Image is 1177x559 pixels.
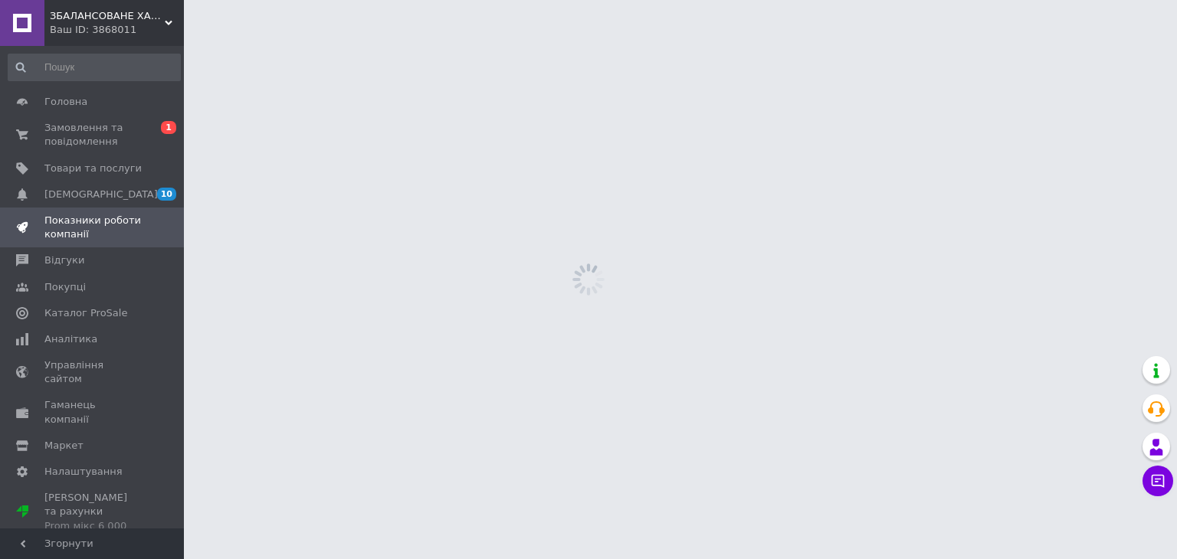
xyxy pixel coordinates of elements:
div: Prom мікс 6 000 [44,519,142,533]
input: Пошук [8,54,181,81]
span: Замовлення та повідомлення [44,121,142,149]
span: Головна [44,95,87,109]
span: Маркет [44,439,84,453]
div: Ваш ID: 3868011 [50,23,184,37]
span: [DEMOGRAPHIC_DATA] [44,188,158,201]
button: Чат з покупцем [1143,466,1173,496]
span: Товари та послуги [44,162,142,175]
span: Каталог ProSale [44,306,127,320]
span: Налаштування [44,465,123,479]
span: Гаманець компанії [44,398,142,426]
span: Аналітика [44,332,97,346]
span: Показники роботи компанії [44,214,142,241]
span: Покупці [44,280,86,294]
span: [PERSON_NAME] та рахунки [44,491,142,533]
span: Управління сайтом [44,358,142,386]
span: 10 [157,188,176,201]
span: Відгуки [44,253,84,267]
span: 1 [161,121,176,134]
span: ЗБАЛАНСОВАНЕ ХАРЧУВАННЯ [50,9,165,23]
